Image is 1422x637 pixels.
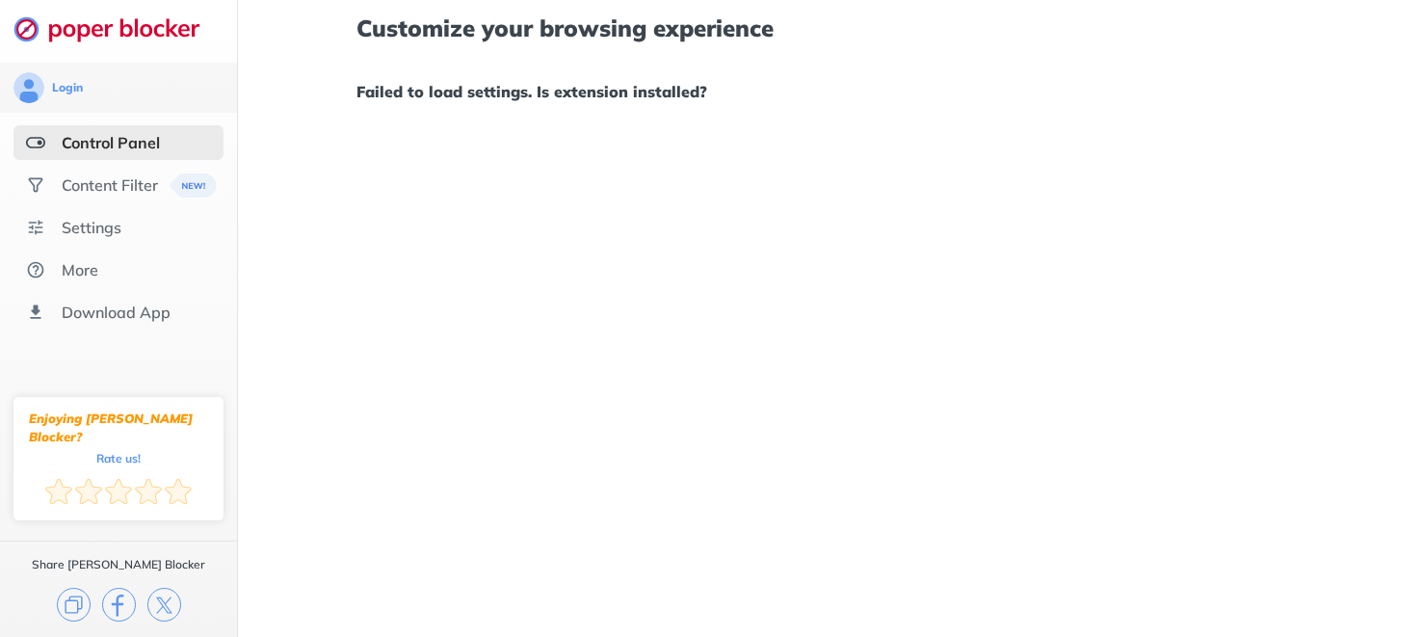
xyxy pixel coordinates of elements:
div: Rate us! [96,454,141,463]
img: about.svg [26,260,45,279]
img: social.svg [26,175,45,195]
img: download-app.svg [26,303,45,322]
div: Settings [62,218,121,237]
div: Enjoying [PERSON_NAME] Blocker? [29,410,208,446]
img: features-selected.svg [26,133,45,152]
h1: Customize your browsing experience [356,15,1303,40]
img: avatar.svg [13,72,44,103]
div: Download App [62,303,171,322]
div: Content Filter [62,175,158,195]
div: Control Panel [62,133,160,152]
div: Login [52,80,83,95]
img: x.svg [147,588,181,622]
img: settings.svg [26,218,45,237]
img: menuBanner.svg [170,173,217,198]
div: Share [PERSON_NAME] Blocker [32,557,205,572]
h1: Failed to load settings. Is extension installed? [356,79,1303,104]
img: logo-webpage.svg [13,15,221,42]
img: copy.svg [57,588,91,622]
div: More [62,260,98,279]
img: facebook.svg [102,588,136,622]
